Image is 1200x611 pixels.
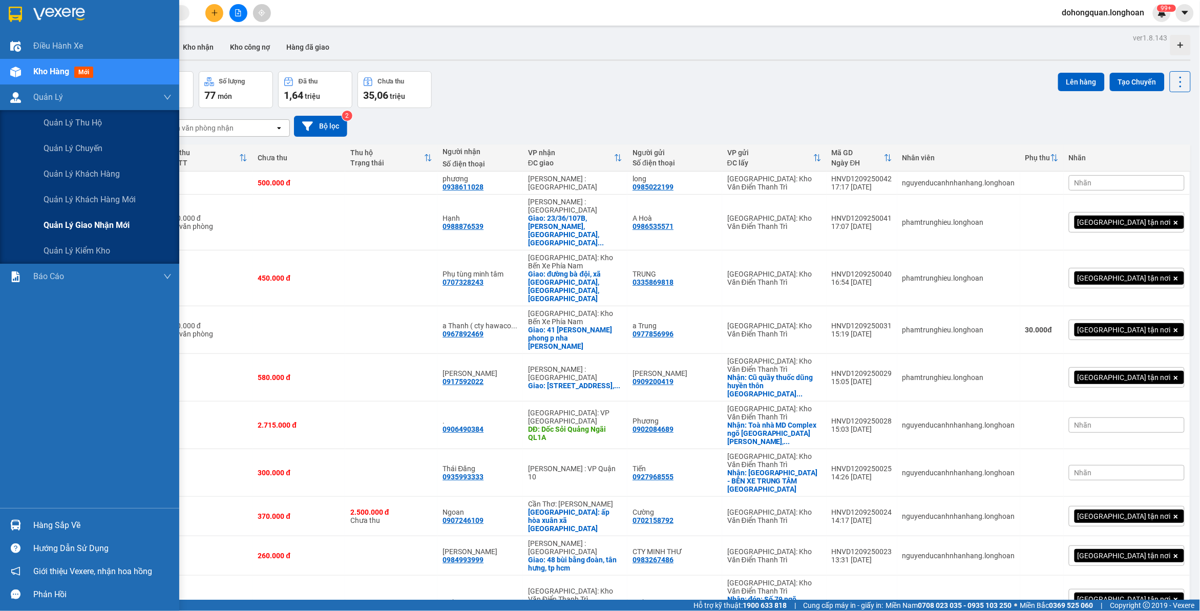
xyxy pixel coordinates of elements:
div: HNVD1209250024 [832,508,892,516]
div: long [633,175,717,183]
div: [GEOGRAPHIC_DATA]: Kho Văn Điển Thanh Trì [727,547,822,564]
sup: 354 [1157,5,1176,12]
div: [GEOGRAPHIC_DATA]: Kho Văn Điển Thanh Trì [727,579,822,595]
div: 650.000 đ [169,214,248,222]
span: | [794,600,796,611]
th: Toggle SortBy [1020,144,1064,172]
div: TRUNG [633,270,717,278]
span: question-circle [11,543,20,553]
button: Đã thu1,64 triệu [278,71,352,108]
span: ... [614,382,620,390]
div: Nhận: BẮC GIANG - BÊN XE TRUNG TÂM TP BẮC GIANG [727,469,822,493]
div: [GEOGRAPHIC_DATA]: Kho Văn Điển Thanh Trì [727,508,822,524]
span: Quản lý thu hộ [44,116,102,129]
span: copyright [1143,602,1150,609]
div: Thu hộ [350,149,425,157]
div: Giao: 7/19D, Đường 182, Phường Tăng Nhơn Phú A, Tp. Thủ Đức, TP HCM [528,382,622,390]
img: warehouse-icon [10,520,21,531]
div: 370.000 đ [258,512,340,520]
span: Điều hành xe [33,39,83,52]
div: 0935993333 [443,473,483,481]
div: 0702158792 [633,516,673,524]
div: Số lượng [219,78,245,85]
div: 2.715.000 đ [258,421,340,429]
div: [GEOGRAPHIC_DATA]: Kho Văn Điển Thanh Trì [727,405,822,421]
div: Nhận: Cũ quầy thuốc dũng huyền thôn tây phú xã thượng hiền huyện kiến xương tỉnh thái bình [727,373,822,398]
th: Toggle SortBy [163,144,253,172]
span: ... [511,322,517,330]
span: dohongquan.longhoan [1054,6,1153,19]
div: 0938611028 [443,183,483,191]
div: DĐ: Dốc Sỏi Quảng Ngãi QL1A [528,425,622,441]
div: 0909200419 [633,377,673,386]
span: aim [258,9,265,16]
div: a Thanh ( cty hawaco miền trung ) [443,322,518,330]
strong: 1900 633 818 [743,601,787,609]
div: [PERSON_NAME] : [GEOGRAPHIC_DATA] [528,198,622,214]
span: Miền Nam [886,600,1012,611]
div: Đã thu [299,78,318,85]
div: [GEOGRAPHIC_DATA]: Kho Văn Điển Thanh Trì [727,214,822,230]
div: Giao: 23/36/107B, nguyễn hữu tiến, tây thạnh, tân phú , HCM [528,214,622,247]
div: 0977856996 [633,330,673,338]
div: a Trung [633,322,717,330]
div: 580.000 đ [258,373,340,382]
span: [GEOGRAPHIC_DATA] tận nơi [1078,512,1171,521]
div: Cần Thơ: [PERSON_NAME] [528,500,622,508]
span: message [11,589,20,599]
div: HNVD1209250031 [832,322,892,330]
div: VP gửi [727,149,813,157]
div: 0984993999 [443,556,483,564]
img: solution-icon [10,271,21,282]
div: Ngoan [443,508,518,516]
div: [PERSON_NAME] : [GEOGRAPHIC_DATA] [528,365,622,382]
div: HNVD1209250042 [832,175,892,183]
div: [GEOGRAPHIC_DATA]: Kho Văn Điển Thanh Trì [727,270,822,286]
th: Toggle SortBy [827,144,897,172]
div: nguyenducanhnhanhang.longhoan [902,552,1015,560]
span: [GEOGRAPHIC_DATA] tận nơi [1078,595,1171,604]
span: Nhãn [1075,469,1092,477]
div: Chưa thu [350,508,433,524]
span: ... [797,390,803,398]
div: 0906490384 [443,425,483,433]
span: ... [598,239,604,247]
div: HNVD1209250040 [832,270,892,278]
div: Ngày ĐH [832,159,884,167]
div: [GEOGRAPHIC_DATA]: Kho Bến Xe Phía Nam [528,309,622,326]
div: ANH HUY [443,547,518,556]
span: mới [74,67,93,78]
div: Nhãn [1069,154,1185,162]
div: 500.000 đ [258,179,340,187]
span: [GEOGRAPHIC_DATA] tận nơi [1078,551,1171,560]
div: ver 1.8.143 [1133,32,1168,44]
div: [PERSON_NAME] : [GEOGRAPHIC_DATA] [528,175,622,191]
span: Nhãn [1075,421,1092,429]
div: Mã GD [832,149,884,157]
span: down [163,272,172,281]
div: 14:26 [DATE] [832,473,892,481]
div: 16:54 [DATE] [832,278,892,286]
div: HNVD1209250025 [832,465,892,473]
div: 440.000 đ [169,322,248,330]
div: Trạng thái [350,159,425,167]
div: Nhận: Toà nhà MD Complex ngõ 28 Nguyễn Cơ Thạch, Nam Từ Liêm , Hà Nội [727,421,822,446]
div: Phụ thu [1025,154,1050,162]
button: Số lượng77món [199,71,273,108]
div: Chưa thu [258,154,340,162]
div: 15:19 [DATE] [832,330,892,338]
span: 1,64 [284,89,303,101]
div: Người gửi [633,149,717,157]
span: [GEOGRAPHIC_DATA] tận nơi [1078,373,1171,382]
div: 0335869818 [633,278,673,286]
div: HTTT [169,159,240,167]
div: phamtrunghieu.longhoan [902,373,1015,382]
span: ⚪️ [1015,603,1018,607]
div: 15:05 [DATE] [832,377,892,386]
div: [PERSON_NAME] : VP Quận 10 [528,465,622,481]
span: Miền Bắc [1020,600,1093,611]
div: CTY MINH THƯ [633,547,717,556]
img: warehouse-icon [10,67,21,77]
span: 35,06 [363,89,388,101]
div: ĐC giao [528,159,614,167]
